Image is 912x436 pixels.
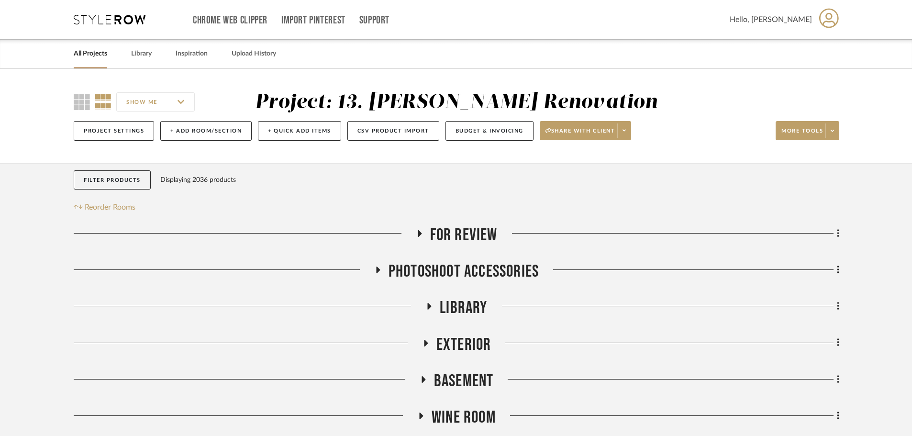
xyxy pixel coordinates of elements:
button: Filter Products [74,170,151,190]
button: CSV Product Import [347,121,439,141]
button: Reorder Rooms [74,201,135,213]
a: Support [359,16,389,24]
span: Reorder Rooms [85,201,135,213]
a: Chrome Web Clipper [193,16,267,24]
span: Hello, [PERSON_NAME] [730,14,812,25]
span: Share with client [545,127,615,142]
span: Basement [434,371,494,391]
button: + Quick Add Items [258,121,341,141]
span: More tools [781,127,823,142]
span: Exterior [436,335,491,355]
a: Inspiration [176,47,208,60]
a: All Projects [74,47,107,60]
div: Project: 13. [PERSON_NAME] Renovation [255,92,657,112]
a: Import Pinterest [281,16,345,24]
span: For Review [430,225,498,246]
a: Upload History [232,47,276,60]
span: Photoshoot Accessories [389,261,539,282]
div: Displaying 2036 products [160,170,236,190]
button: More tools [776,121,839,140]
span: Library [440,298,487,318]
a: Library [131,47,152,60]
button: Project Settings [74,121,154,141]
button: Budget & Invoicing [445,121,534,141]
button: + Add Room/Section [160,121,252,141]
button: Share with client [540,121,632,140]
span: Wine Room [432,407,496,428]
